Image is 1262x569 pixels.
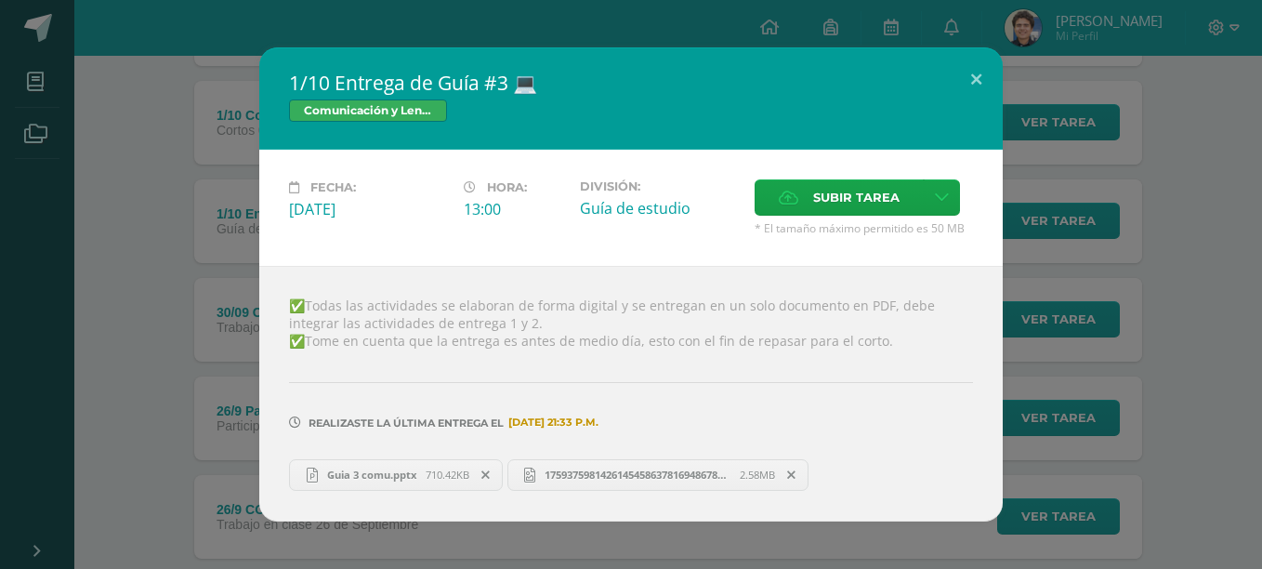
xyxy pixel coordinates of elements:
[776,465,808,485] span: Remover entrega
[289,199,449,219] div: [DATE]
[504,422,598,423] span: [DATE] 21:33 p.m.
[580,198,740,218] div: Guía de estudio
[950,47,1003,111] button: Close (Esc)
[318,468,426,482] span: Guia 3 comu.pptx
[259,266,1003,521] div: ✅Todas las actividades se elaboran de forma digital y se entregan en un solo documento en PDF, de...
[470,465,502,485] span: Remover entrega
[289,99,447,122] span: Comunicación y Lenguaje
[289,70,973,96] h2: 1/10 Entrega de Guía #3 💻
[755,220,973,236] span: * El tamaño máximo permitido es 50 MB
[535,468,740,482] span: 17593759814261454586378169486784.jpg
[487,180,527,194] span: Hora:
[740,468,775,482] span: 2.58MB
[309,417,504,430] span: Realizaste la última entrega el
[464,199,565,219] div: 13:00
[813,180,900,215] span: Subir tarea
[580,179,740,193] label: División:
[507,459,809,491] a: 17593759814261454586378169486784.jpg 2.58MB
[426,468,469,482] span: 710.42KB
[310,180,356,194] span: Fecha:
[289,459,503,491] a: Guia 3 comu.pptx 710.42KB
